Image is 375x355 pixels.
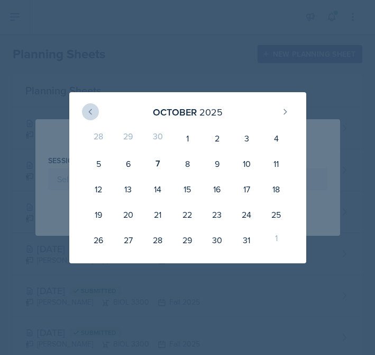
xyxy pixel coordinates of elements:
[143,202,172,227] div: 21
[84,151,114,176] div: 5
[113,202,143,227] div: 20
[232,176,261,202] div: 17
[172,176,202,202] div: 15
[232,227,261,253] div: 31
[232,151,261,176] div: 10
[84,176,114,202] div: 12
[143,227,172,253] div: 28
[172,202,202,227] div: 22
[172,227,202,253] div: 29
[202,151,232,176] div: 9
[172,151,202,176] div: 8
[202,202,232,227] div: 23
[143,151,172,176] div: 7
[84,202,114,227] div: 19
[261,151,291,176] div: 11
[113,176,143,202] div: 13
[232,202,261,227] div: 24
[202,126,232,151] div: 2
[143,126,172,151] div: 30
[261,202,291,227] div: 25
[143,176,172,202] div: 14
[172,126,202,151] div: 1
[113,227,143,253] div: 27
[113,151,143,176] div: 6
[232,126,261,151] div: 3
[202,176,232,202] div: 16
[113,126,143,151] div: 29
[84,227,114,253] div: 26
[261,126,291,151] div: 4
[261,176,291,202] div: 18
[199,105,223,119] div: 2025
[84,126,114,151] div: 28
[202,227,232,253] div: 30
[261,227,291,253] div: 1
[153,105,197,119] div: October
